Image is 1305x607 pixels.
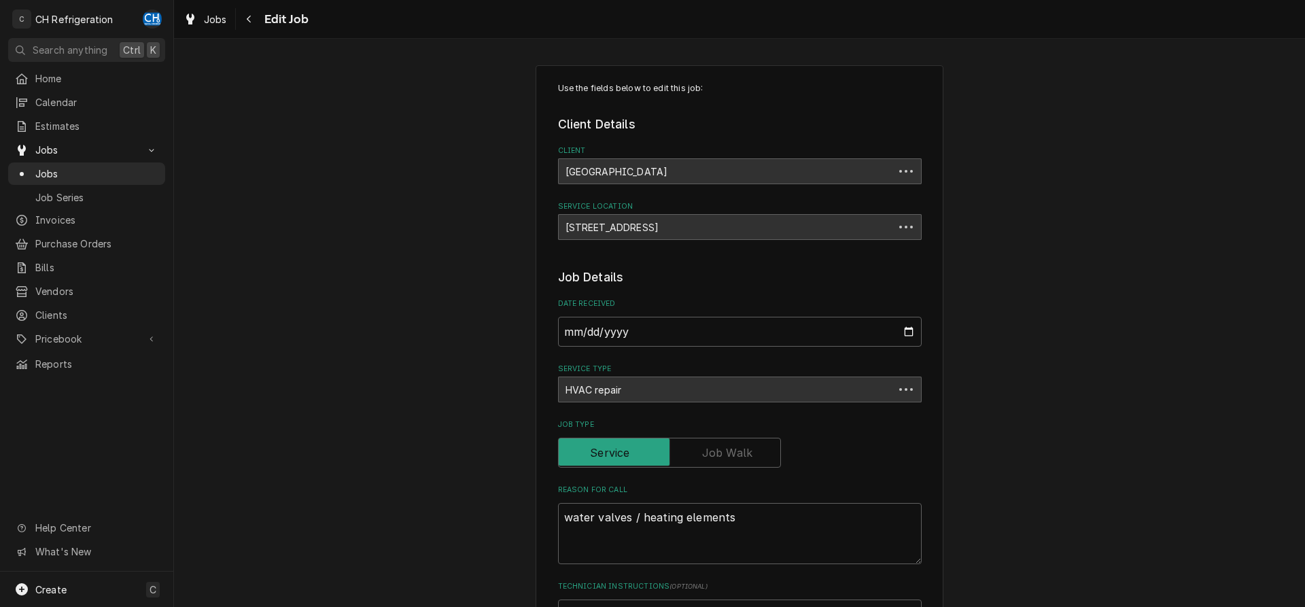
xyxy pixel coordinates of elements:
label: Client [558,145,922,156]
legend: Client Details [558,116,922,133]
a: Go to Help Center [8,517,165,539]
div: 790 W Chestnut Ave, Monrovia, CA 91016 [558,214,922,240]
span: Home [35,71,158,86]
span: Search anything [33,43,107,57]
span: Purchase Orders [35,237,158,251]
a: Job Series [8,186,165,209]
span: Pricebook [35,332,138,346]
span: Bills [35,260,158,275]
div: CH [143,10,162,29]
label: Service Type [558,364,922,375]
div: Chris Hiraga's Avatar [143,10,162,29]
span: Create [35,584,67,595]
span: ( optional ) [669,583,708,590]
div: Date Received [558,298,922,347]
div: Service Type [558,364,922,402]
a: Jobs [178,8,232,31]
span: Clients [35,308,158,322]
span: Help Center [35,521,157,535]
a: Clients [8,304,165,326]
span: K [150,43,156,57]
span: Jobs [35,167,158,181]
button: Navigate back [239,8,260,30]
a: Vendors [8,280,165,302]
a: Invoices [8,209,165,231]
label: Job Type [558,419,922,430]
div: Reason For Call [558,485,922,564]
span: Estimates [35,119,158,133]
div: Foothill Unity Center [558,158,922,184]
div: HVAC repair [558,377,922,402]
span: What's New [35,544,157,559]
span: Jobs [35,143,138,157]
label: Reason For Call [558,485,922,496]
span: Ctrl [123,43,141,57]
a: Bills [8,256,165,279]
span: C [150,583,156,597]
a: Jobs [8,162,165,185]
a: Reports [8,353,165,375]
div: Client [558,145,922,184]
label: Technician Instructions [558,581,922,592]
a: Purchase Orders [8,232,165,255]
a: Estimates [8,115,165,137]
a: Go to Jobs [8,139,165,161]
span: Job Series [35,190,158,205]
span: Invoices [35,213,158,227]
span: Calendar [35,95,158,109]
button: Search anythingCtrlK [8,38,165,62]
label: Date Received [558,298,922,309]
span: Edit Job [260,10,309,29]
a: Go to What's New [8,540,165,563]
a: Home [8,67,165,90]
span: Vendors [35,284,158,298]
div: CH Refrigeration [35,12,114,27]
a: Go to Pricebook [8,328,165,350]
span: Jobs [204,12,227,27]
input: yyyy-mm-dd [558,317,922,347]
div: Service Location [558,201,922,240]
div: C [12,10,31,29]
textarea: water valves / heating elements [558,503,922,564]
legend: Job Details [558,268,922,286]
div: Job Type [558,419,922,468]
p: Use the fields below to edit this job: [558,82,922,94]
a: Calendar [8,91,165,114]
label: Service Location [558,201,922,212]
span: Reports [35,357,158,371]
